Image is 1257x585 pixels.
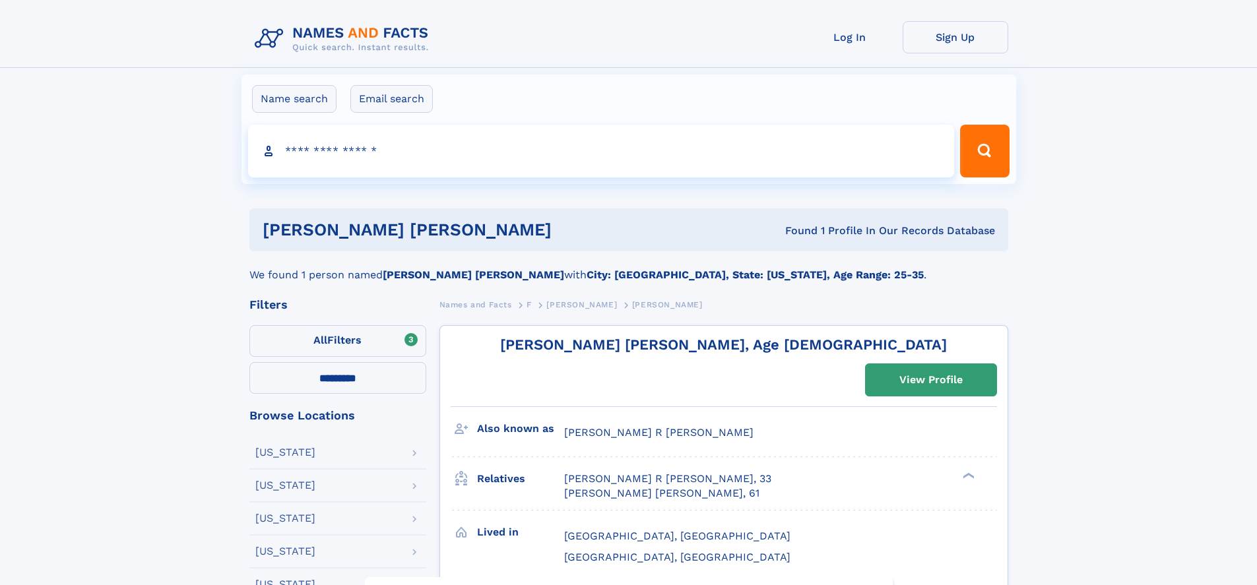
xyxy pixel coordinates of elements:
a: [PERSON_NAME] [PERSON_NAME], Age [DEMOGRAPHIC_DATA] [500,336,947,353]
span: [PERSON_NAME] [632,300,703,309]
a: F [527,296,532,313]
input: search input [248,125,955,177]
label: Filters [249,325,426,357]
div: [US_STATE] [255,480,315,491]
img: Logo Names and Facts [249,21,439,57]
a: [PERSON_NAME] [PERSON_NAME], 61 [564,486,759,501]
label: Email search [350,85,433,113]
label: Name search [252,85,337,113]
b: City: [GEOGRAPHIC_DATA], State: [US_STATE], Age Range: 25-35 [587,268,924,281]
h3: Also known as [477,417,564,440]
div: ❯ [959,471,975,479]
div: View Profile [899,365,963,395]
div: Browse Locations [249,410,426,421]
a: Sign Up [903,21,1008,53]
a: Log In [797,21,903,53]
h1: [PERSON_NAME] [PERSON_NAME] [263,222,668,238]
div: [US_STATE] [255,546,315,557]
div: [US_STATE] [255,447,315,458]
div: Filters [249,299,426,311]
h3: Relatives [477,468,564,490]
div: Found 1 Profile In Our Records Database [668,224,995,238]
span: [PERSON_NAME] [546,300,617,309]
span: [GEOGRAPHIC_DATA], [GEOGRAPHIC_DATA] [564,530,790,542]
b: [PERSON_NAME] [PERSON_NAME] [383,268,564,281]
a: [PERSON_NAME] R [PERSON_NAME], 33 [564,472,771,486]
a: [PERSON_NAME] [546,296,617,313]
span: [GEOGRAPHIC_DATA], [GEOGRAPHIC_DATA] [564,551,790,563]
a: Names and Facts [439,296,512,313]
div: We found 1 person named with . [249,251,1008,283]
span: [PERSON_NAME] R [PERSON_NAME] [564,426,754,439]
a: View Profile [866,364,996,396]
div: [US_STATE] [255,513,315,524]
span: All [313,334,327,346]
h3: Lived in [477,521,564,543]
button: Search Button [960,125,1009,177]
span: F [527,300,532,309]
